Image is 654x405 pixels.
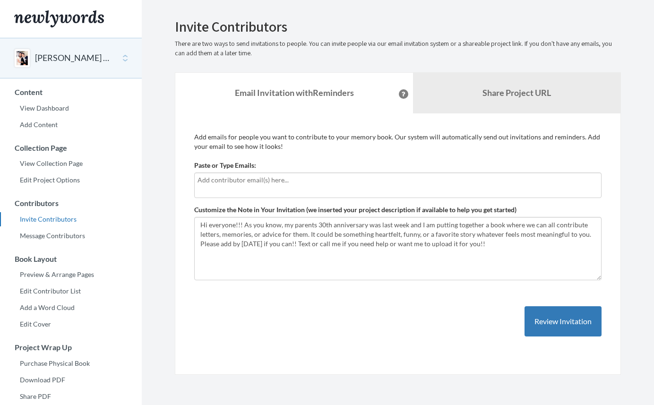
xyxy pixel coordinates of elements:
[482,87,551,98] b: Share Project URL
[194,205,516,215] label: Customize the Note in Your Invitation (we inserted your project description if available to help ...
[0,343,142,352] h3: Project Wrap Up
[0,199,142,207] h3: Contributors
[194,161,256,170] label: Paste or Type Emails:
[0,255,142,263] h3: Book Layout
[0,144,142,152] h3: Collection Page
[35,52,112,64] button: [PERSON_NAME] & [PERSON_NAME]'s 30th Anniversary
[235,87,354,98] strong: Email Invitation with Reminders
[194,217,602,280] textarea: Hi everyone!!! As you know, my parents 30th anniversary was last week and I am putting together a...
[525,306,602,337] button: Review Invitation
[0,88,142,96] h3: Content
[175,19,621,34] h2: Invite Contributors
[175,39,621,58] p: There are two ways to send invitations to people. You can invite people via our email invitation ...
[194,132,602,151] p: Add emails for people you want to contribute to your memory book. Our system will automatically s...
[14,10,104,27] img: Newlywords logo
[198,175,598,185] input: Add contributor email(s) here...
